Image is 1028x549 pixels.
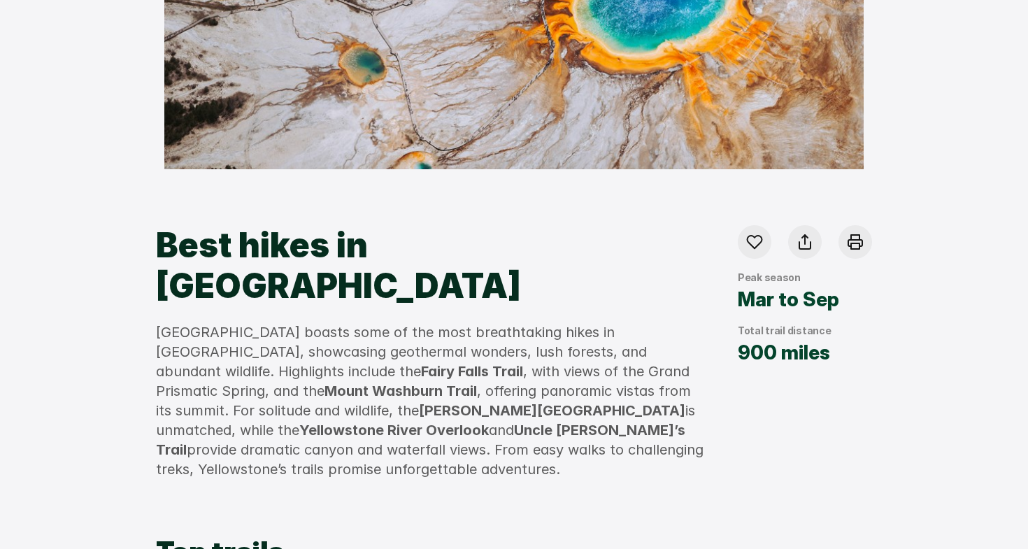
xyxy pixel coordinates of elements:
[738,270,801,285] p: Peak season
[421,363,523,380] strong: Fairy Falls Trail
[738,323,831,338] p: Total trail distance
[419,402,685,419] strong: [PERSON_NAME][GEOGRAPHIC_DATA]
[324,383,477,399] strong: Mount Washburn Trail
[299,422,489,439] strong: Yellowstone River Overlook
[738,288,839,312] h3: Mar to Sep
[738,341,830,365] h3: 900 miles
[156,322,710,479] p: [GEOGRAPHIC_DATA] boasts some of the most breathtaking hikes in [GEOGRAPHIC_DATA], showcasing geo...
[156,225,710,306] h2: Best hikes in [GEOGRAPHIC_DATA]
